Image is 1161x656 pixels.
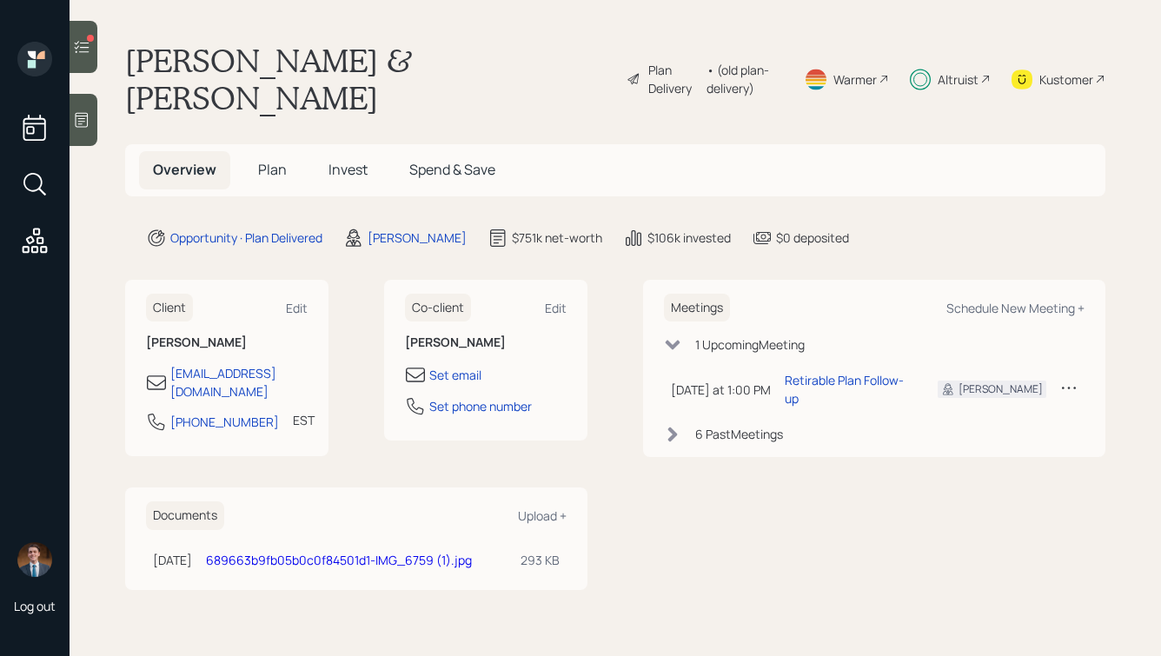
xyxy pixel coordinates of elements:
div: Schedule New Meeting + [946,300,1085,316]
span: Invest [328,160,368,179]
div: $0 deposited [776,229,849,247]
div: Opportunity · Plan Delivered [170,229,322,247]
div: [DATE] at 1:00 PM [671,381,771,399]
div: Kustomer [1039,70,1093,89]
div: Set email [429,366,481,384]
span: Overview [153,160,216,179]
div: 6 Past Meeting s [695,425,783,443]
h6: Meetings [664,294,730,322]
div: 1 Upcoming Meeting [695,335,805,354]
div: Warmer [833,70,877,89]
h1: [PERSON_NAME] & [PERSON_NAME] [125,42,613,116]
div: Altruist [938,70,979,89]
div: Retirable Plan Follow-up [785,371,910,408]
div: [DATE] [153,551,192,569]
div: [PHONE_NUMBER] [170,413,279,431]
h6: Documents [146,501,224,530]
h6: [PERSON_NAME] [146,335,308,350]
img: hunter_neumayer.jpg [17,542,52,577]
div: $106k invested [647,229,731,247]
h6: Co-client [405,294,471,322]
div: • (old plan-delivery) [707,61,783,97]
div: Plan Delivery [648,61,698,97]
span: Plan [258,160,287,179]
h6: Client [146,294,193,322]
div: Edit [286,300,308,316]
div: EST [293,411,315,429]
div: [PERSON_NAME] [368,229,467,247]
div: Upload + [518,507,567,524]
div: 293 KB [521,551,560,569]
span: Spend & Save [409,160,495,179]
h6: [PERSON_NAME] [405,335,567,350]
div: $751k net-worth [512,229,602,247]
a: 689663b9fb05b0c0f84501d1-IMG_6759 (1).jpg [206,552,472,568]
div: Log out [14,598,56,614]
div: [PERSON_NAME] [959,381,1043,397]
div: Set phone number [429,397,532,415]
div: [EMAIL_ADDRESS][DOMAIN_NAME] [170,364,308,401]
div: Edit [545,300,567,316]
